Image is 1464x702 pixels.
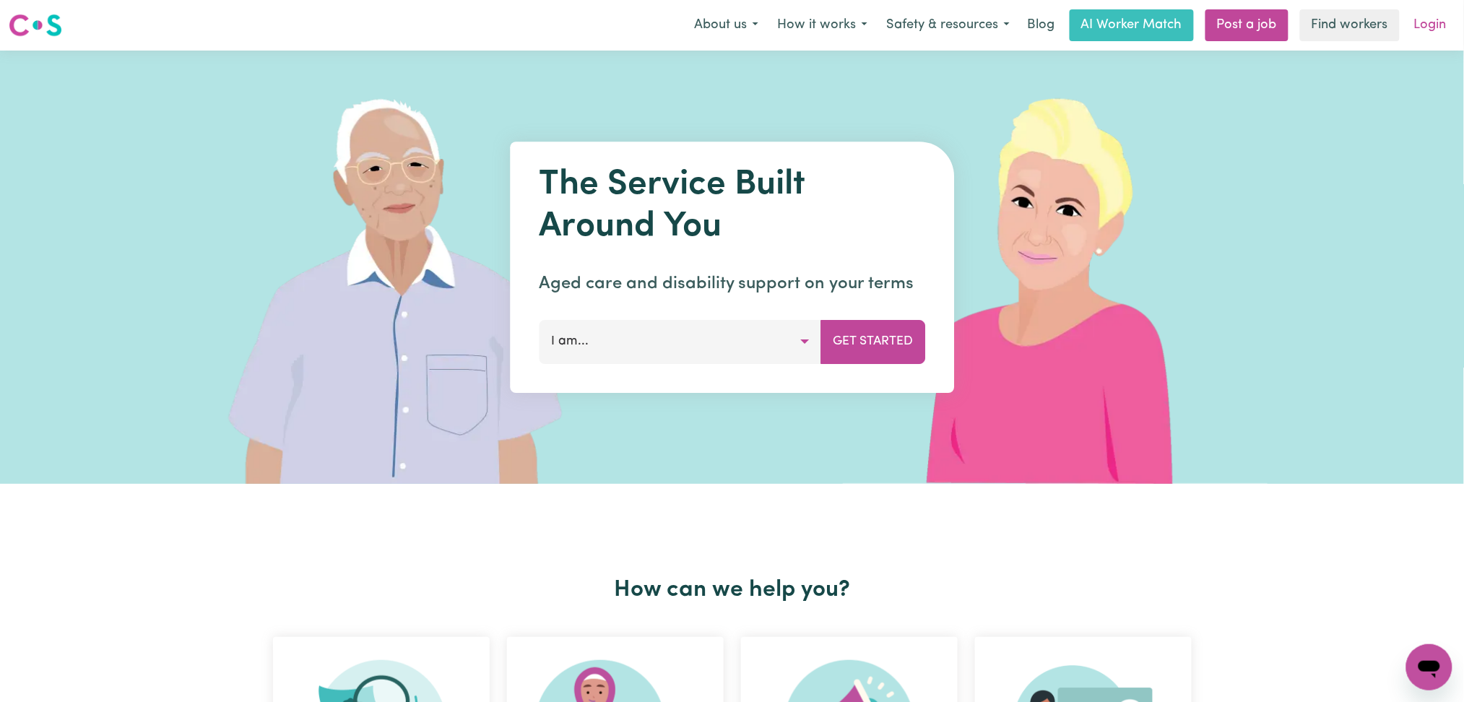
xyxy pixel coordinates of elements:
[1019,9,1064,41] a: Blog
[9,9,62,42] a: Careseekers logo
[685,10,768,40] button: About us
[539,320,821,363] button: I am...
[9,12,62,38] img: Careseekers logo
[877,10,1019,40] button: Safety & resources
[1300,9,1400,41] a: Find workers
[539,165,925,248] h1: The Service Built Around You
[768,10,877,40] button: How it works
[1406,644,1452,690] iframe: Button to launch messaging window
[820,320,925,363] button: Get Started
[1405,9,1455,41] a: Login
[1205,9,1288,41] a: Post a job
[539,271,925,297] p: Aged care and disability support on your terms
[264,576,1200,604] h2: How can we help you?
[1070,9,1194,41] a: AI Worker Match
